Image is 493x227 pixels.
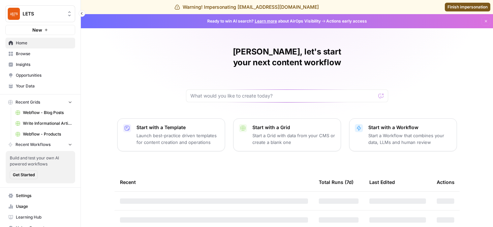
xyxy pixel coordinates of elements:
[136,132,219,146] p: Launch best-practice driven templates for content creation and operations
[16,142,51,148] span: Recent Workflows
[252,132,335,146] p: Start a Grid with data from your CMS or create a blank one
[16,203,72,210] span: Usage
[5,212,75,223] a: Learning Hub
[445,3,490,11] a: Finish impersonation
[23,110,72,116] span: Webflow - Blog Posts
[16,40,72,46] span: Home
[32,27,42,33] span: New
[5,201,75,212] a: Usage
[12,107,75,118] a: Webflow - Blog Posts
[120,173,308,191] div: Recent
[252,124,335,131] p: Start with a Grid
[16,62,72,68] span: Insights
[16,83,72,89] span: Your Data
[5,48,75,59] a: Browse
[16,99,40,105] span: Recent Grids
[16,214,72,220] span: Learning Hub
[23,120,72,126] span: Write Informational Article
[23,131,72,137] span: Webflow - Products
[437,173,455,191] div: Actions
[12,118,75,129] a: Write Informational Article
[5,190,75,201] a: Settings
[5,81,75,91] a: Your Data
[13,172,35,178] span: Get Started
[23,10,63,17] span: LETS
[368,132,451,146] p: Start a Workflow that combines your data, LLMs and human review
[175,4,319,10] div: Warning! Impersonating [EMAIL_ADDRESS][DOMAIN_NAME]
[369,173,395,191] div: Last Edited
[10,155,71,167] span: Build and test your own AI powered workflows
[10,171,38,179] button: Get Started
[5,97,75,107] button: Recent Grids
[16,51,72,57] span: Browse
[190,92,376,99] input: What would you like to create today?
[207,18,321,24] span: Ready to win AI search? about AirOps Visibility
[5,5,75,22] button: Workspace: LETS
[448,4,488,10] span: Finish impersonation
[16,193,72,199] span: Settings
[136,124,219,131] p: Start with a Template
[5,140,75,150] button: Recent Workflows
[319,173,353,191] div: Total Runs (7d)
[5,25,75,35] button: New
[5,38,75,48] a: Home
[349,118,457,151] button: Start with a WorkflowStart a Workflow that combines your data, LLMs and human review
[12,129,75,140] a: Webflow - Products
[233,118,341,151] button: Start with a GridStart a Grid with data from your CMS or create a blank one
[8,8,20,20] img: LETS Logo
[5,70,75,81] a: Opportunities
[5,59,75,70] a: Insights
[368,124,451,131] p: Start with a Workflow
[326,18,367,24] span: Actions early access
[255,18,277,24] a: Learn more
[16,72,72,78] span: Opportunities
[117,118,225,151] button: Start with a TemplateLaunch best-practice driven templates for content creation and operations
[186,46,388,68] h1: [PERSON_NAME], let's start your next content workflow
